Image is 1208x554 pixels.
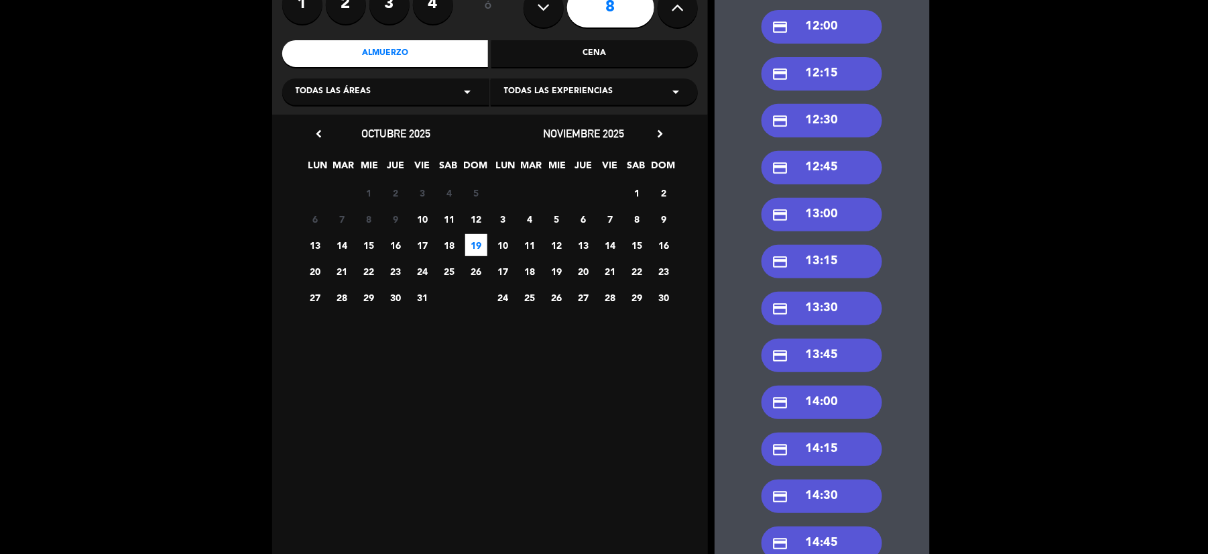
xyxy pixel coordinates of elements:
[465,260,487,282] span: 26
[599,158,621,180] span: VIE
[304,260,326,282] span: 20
[331,234,353,256] span: 14
[599,260,621,282] span: 21
[331,286,353,309] span: 28
[358,208,380,230] span: 8
[599,286,621,309] span: 28
[772,254,788,270] i: credit_card
[762,151,882,184] div: 12:45
[599,208,621,230] span: 7
[762,433,882,466] div: 14:15
[438,234,461,256] span: 18
[772,347,788,364] i: credit_card
[772,441,788,458] i: credit_card
[460,84,476,100] i: arrow_drop_down
[572,260,595,282] span: 20
[385,182,407,204] span: 2
[438,208,461,230] span: 11
[772,160,788,176] i: credit_card
[546,158,568,180] span: MIE
[304,286,326,309] span: 27
[358,286,380,309] span: 29
[385,260,407,282] span: 23
[519,286,541,309] span: 25
[653,182,675,204] span: 2
[412,286,434,309] span: 31
[762,292,882,325] div: 13:30
[492,260,514,282] span: 17
[304,234,326,256] span: 13
[412,208,434,230] span: 10
[772,394,788,411] i: credit_card
[572,208,595,230] span: 6
[651,158,673,180] span: DOM
[772,66,788,82] i: credit_card
[572,286,595,309] span: 27
[626,182,648,204] span: 1
[333,158,355,180] span: MAR
[411,158,433,180] span: VIE
[412,260,434,282] span: 24
[492,234,514,256] span: 10
[653,286,675,309] span: 30
[772,207,788,223] i: credit_card
[654,127,668,141] i: chevron_right
[519,208,541,230] span: 4
[543,127,624,140] span: noviembre 2025
[465,208,487,230] span: 12
[546,260,568,282] span: 19
[491,40,698,67] div: Cena
[331,208,353,230] span: 7
[492,208,514,230] span: 3
[626,208,648,230] span: 8
[438,260,461,282] span: 25
[465,234,487,256] span: 19
[296,85,371,99] span: Todas las áreas
[465,182,487,204] span: 5
[546,208,568,230] span: 5
[772,488,788,505] i: credit_card
[626,260,648,282] span: 22
[519,234,541,256] span: 11
[312,127,326,141] i: chevron_left
[438,182,461,204] span: 4
[772,19,788,36] i: credit_card
[385,286,407,309] span: 30
[520,158,542,180] span: MAR
[572,234,595,256] span: 13
[519,260,541,282] span: 18
[762,386,882,419] div: 14:00
[306,158,328,180] span: LUN
[762,198,882,231] div: 13:00
[762,57,882,91] div: 12:15
[653,208,675,230] span: 9
[762,10,882,44] div: 12:00
[504,85,613,99] span: Todas las experiencias
[412,234,434,256] span: 17
[282,40,489,67] div: Almuerzo
[358,182,380,204] span: 1
[653,234,675,256] span: 16
[492,286,514,309] span: 24
[762,480,882,513] div: 14:30
[463,158,485,180] span: DOM
[762,104,882,137] div: 12:30
[762,245,882,278] div: 13:15
[546,234,568,256] span: 12
[599,234,621,256] span: 14
[361,127,430,140] span: octubre 2025
[626,286,648,309] span: 29
[385,158,407,180] span: JUE
[385,208,407,230] span: 9
[772,300,788,317] i: credit_card
[437,158,459,180] span: SAB
[304,208,326,230] span: 6
[572,158,595,180] span: JUE
[772,113,788,129] i: credit_card
[762,339,882,372] div: 13:45
[772,535,788,552] i: credit_card
[331,260,353,282] span: 21
[668,84,684,100] i: arrow_drop_down
[494,158,516,180] span: LUN
[359,158,381,180] span: MIE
